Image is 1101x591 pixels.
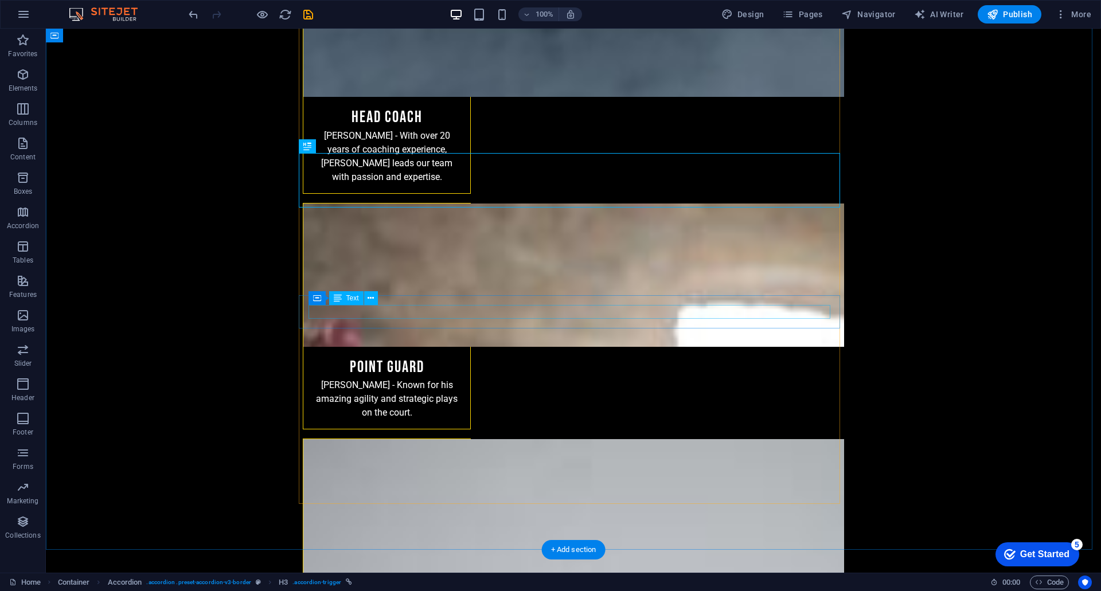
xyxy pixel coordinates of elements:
[187,8,200,21] i: Undo: Change text (Ctrl+Z)
[5,531,40,540] p: Collections
[256,579,261,585] i: This element is a customizable preset
[58,576,90,589] span: Click to select. Double-click to edit
[837,5,900,24] button: Navigator
[10,152,36,162] p: Content
[278,7,292,21] button: reload
[717,5,769,24] div: Design (Ctrl+Alt+Y)
[536,7,554,21] h6: 100%
[565,9,576,19] i: On resize automatically adjust zoom level to fit chosen device.
[346,579,352,585] i: This element is linked
[7,496,38,506] p: Marketing
[14,359,32,368] p: Slider
[186,7,200,21] button: undo
[255,7,269,21] button: Click here to leave preview mode and continue editing
[841,9,896,20] span: Navigator
[9,576,41,589] a: Click to cancel selection. Double-click to open Pages
[542,540,606,559] div: + Add section
[721,9,764,20] span: Design
[1002,576,1020,589] span: 00 00
[292,576,341,589] span: . accordion-trigger
[66,7,152,21] img: Editor Logo
[518,7,559,21] button: 100%
[782,9,822,20] span: Pages
[14,187,33,196] p: Boxes
[13,428,33,437] p: Footer
[1035,576,1064,589] span: Code
[7,221,39,230] p: Accordion
[909,5,969,24] button: AI Writer
[9,290,37,299] p: Features
[717,5,769,24] button: Design
[778,5,827,24] button: Pages
[1051,5,1096,24] button: More
[1010,578,1012,586] span: :
[146,576,251,589] span: . accordion .preset-accordion-v3-border
[85,2,96,14] div: 5
[978,5,1041,24] button: Publish
[34,13,83,23] div: Get Started
[8,49,37,58] p: Favorites
[346,295,359,302] span: Text
[1030,576,1069,589] button: Code
[11,393,34,402] p: Header
[108,576,142,589] span: Click to select. Double-click to edit
[990,576,1021,589] h6: Session time
[13,256,33,265] p: Tables
[13,462,33,471] p: Forms
[279,576,288,589] span: Click to select. Double-click to edit
[279,8,292,21] i: Reload page
[302,8,315,21] i: Save (Ctrl+S)
[987,9,1032,20] span: Publish
[1078,576,1092,589] button: Usercentrics
[914,9,964,20] span: AI Writer
[9,84,38,93] p: Elements
[9,118,37,127] p: Columns
[301,7,315,21] button: save
[58,576,353,589] nav: breadcrumb
[11,324,35,334] p: Images
[9,6,93,30] div: Get Started 5 items remaining, 0% complete
[1055,9,1091,20] span: More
